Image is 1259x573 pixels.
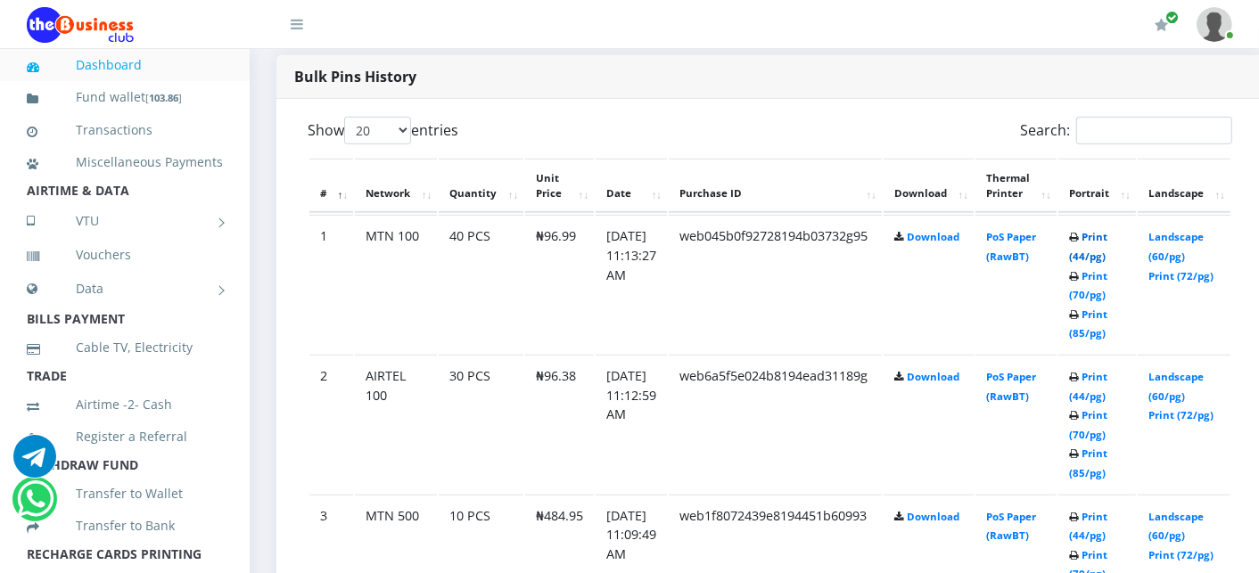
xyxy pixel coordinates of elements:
[27,110,223,151] a: Transactions
[439,159,523,214] th: Quantity: activate to sort column ascending
[27,199,223,243] a: VTU
[1148,269,1214,282] a: Print (72/pg)
[1069,510,1107,543] a: Print (44/pg)
[1069,408,1107,441] a: Print (70/pg)
[596,215,667,353] td: [DATE] 11:13:27 AM
[669,159,882,214] th: Purchase ID: activate to sort column ascending
[1058,159,1136,214] th: Portrait: activate to sort column ascending
[27,142,223,183] a: Miscellaneous Payments
[1138,159,1230,214] th: Landscape: activate to sort column ascending
[669,215,882,353] td: web045b0f92728194b03732g95
[907,370,959,383] a: Download
[1069,269,1107,302] a: Print (70/pg)
[986,510,1036,543] a: PoS Paper (RawBT)
[27,7,134,43] img: Logo
[975,159,1057,214] th: Thermal Printer: activate to sort column ascending
[884,159,974,214] th: Download: activate to sort column ascending
[1148,230,1204,263] a: Landscape (60/pg)
[145,91,182,104] small: [ ]
[309,355,353,493] td: 2
[27,327,223,368] a: Cable TV, Electricity
[1069,230,1107,263] a: Print (44/pg)
[1148,370,1204,403] a: Landscape (60/pg)
[1165,11,1179,24] span: Renew/Upgrade Subscription
[1155,18,1168,32] i: Renew/Upgrade Subscription
[294,67,416,86] strong: Bulk Pins History
[525,355,594,493] td: ₦96.38
[1069,370,1107,403] a: Print (44/pg)
[1020,117,1232,144] label: Search:
[308,117,458,144] label: Show entries
[27,505,223,546] a: Transfer to Bank
[344,117,411,144] select: Showentries
[1069,446,1107,479] a: Print (85/pg)
[27,45,223,86] a: Dashboard
[1069,307,1107,340] a: Print (85/pg)
[439,215,523,353] td: 40 PCS
[355,159,437,214] th: Network: activate to sort column ascending
[309,159,353,214] th: #: activate to sort column descending
[986,370,1036,403] a: PoS Paper (RawBT)
[13,448,56,478] a: Chat for support
[355,355,437,493] td: AIRTEL 100
[907,510,959,523] a: Download
[525,159,594,214] th: Unit Price: activate to sort column ascending
[27,473,223,514] a: Transfer to Wallet
[669,355,882,493] td: web6a5f5e024b8194ead31189g
[355,215,437,353] td: MTN 100
[596,355,667,493] td: [DATE] 11:12:59 AM
[1148,510,1204,543] a: Landscape (60/pg)
[525,215,594,353] td: ₦96.99
[27,266,223,311] a: Data
[1148,548,1214,561] a: Print (72/pg)
[1148,408,1214,422] a: Print (72/pg)
[907,230,959,243] a: Download
[986,230,1036,263] a: PoS Paper (RawBT)
[596,159,667,214] th: Date: activate to sort column ascending
[27,384,223,425] a: Airtime -2- Cash
[439,355,523,493] td: 30 PCS
[27,77,223,119] a: Fund wallet[103.86]
[27,416,223,457] a: Register a Referral
[1197,7,1232,42] img: User
[1076,117,1232,144] input: Search:
[309,215,353,353] td: 1
[27,234,223,275] a: Vouchers
[17,491,53,520] a: Chat for support
[149,91,178,104] b: 103.86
